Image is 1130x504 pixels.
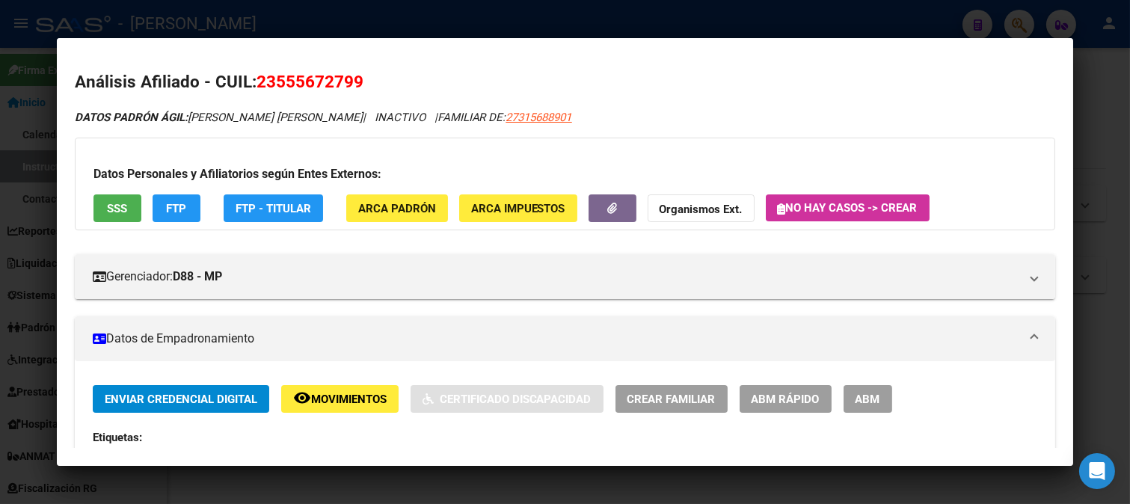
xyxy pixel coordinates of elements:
strong: DATOS PADRÓN ÁGIL: [75,111,188,124]
span: 23555672799 [257,72,363,91]
h2: Análisis Afiliado - CUIL: [75,70,1056,95]
h3: Datos Personales y Afiliatorios según Entes Externos: [93,165,1037,183]
i: | INACTIVO | [75,111,572,124]
button: FTP [153,194,200,222]
mat-panel-title: Gerenciador: [93,268,1020,286]
span: Movimientos [311,393,387,406]
span: Enviar Credencial Digital [105,393,257,406]
span: [PERSON_NAME] [PERSON_NAME] [75,111,363,124]
mat-icon: remove_red_eye [293,389,311,407]
button: Organismos Ext. [648,194,755,222]
mat-expansion-panel-header: Datos de Empadronamiento [75,316,1056,361]
span: No hay casos -> Crear [778,201,918,215]
button: Enviar Credencial Digital [93,385,269,413]
strong: Organismos Ext. [660,203,743,216]
button: Movimientos [281,385,399,413]
button: ARCA Impuestos [459,194,577,222]
mat-expansion-panel-header: Gerenciador:D88 - MP [75,254,1056,299]
span: Certificado Discapacidad [440,393,592,406]
span: FTP [166,202,186,215]
span: ABM [856,393,880,406]
span: FTP - Titular [236,202,311,215]
strong: Etiquetas: [93,431,142,444]
span: ABM Rápido [752,393,820,406]
button: ARCA Padrón [346,194,448,222]
span: SSS [107,202,127,215]
mat-panel-title: Datos de Empadronamiento [93,330,1020,348]
strong: Estado: [93,447,129,461]
button: FTP - Titular [224,194,323,222]
button: ABM Rápido [740,385,832,413]
span: 27315688901 [506,111,572,124]
div: Open Intercom Messenger [1079,453,1115,489]
span: ARCA Padrón [358,202,436,215]
button: No hay casos -> Crear [766,194,930,221]
span: Crear Familiar [627,393,716,406]
strong: INACTIVO [129,447,180,461]
button: ABM [844,385,892,413]
button: SSS [93,194,141,222]
button: Certificado Discapacidad [411,385,604,413]
span: FAMILIAR DE: [437,111,572,124]
strong: D88 - MP [173,268,222,286]
span: ARCA Impuestos [471,202,565,215]
button: Crear Familiar [615,385,728,413]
